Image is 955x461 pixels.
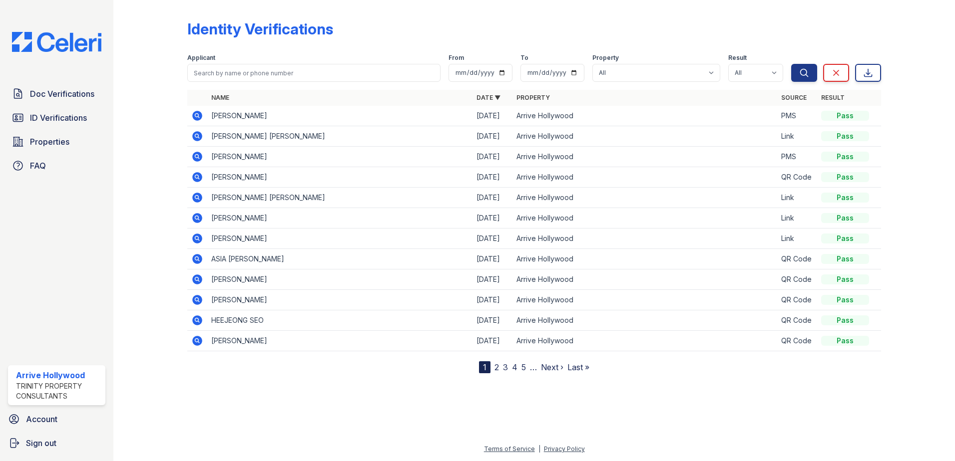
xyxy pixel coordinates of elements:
td: [DATE] [473,249,512,269]
td: [DATE] [473,331,512,351]
a: 2 [494,362,499,372]
div: Identity Verifications [187,20,333,38]
span: Doc Verifications [30,88,94,100]
td: Arrive Hollywood [512,147,778,167]
td: [PERSON_NAME] [207,290,473,310]
td: Arrive Hollywood [512,167,778,188]
td: [PERSON_NAME] [207,106,473,126]
td: QR Code [777,310,817,331]
td: PMS [777,106,817,126]
label: Property [592,54,619,62]
a: 5 [521,362,526,372]
td: ASIA [PERSON_NAME] [207,249,473,269]
td: [DATE] [473,229,512,249]
div: Pass [821,254,869,264]
img: CE_Logo_Blue-a8612792a0a2168367f1c8372b55b34899dd931a85d93a1a3d3e32e68fde9ad4.png [4,32,109,52]
label: From [449,54,464,62]
div: Pass [821,131,869,141]
a: Sign out [4,433,109,453]
label: To [520,54,528,62]
a: Name [211,94,229,101]
div: Pass [821,336,869,346]
span: Sign out [26,437,56,449]
td: [DATE] [473,208,512,229]
td: Arrive Hollywood [512,290,778,310]
td: QR Code [777,249,817,269]
div: 1 [479,361,490,373]
label: Applicant [187,54,215,62]
span: Properties [30,136,69,148]
td: [DATE] [473,269,512,290]
div: | [538,445,540,453]
td: Arrive Hollywood [512,310,778,331]
td: [PERSON_NAME] [207,147,473,167]
td: QR Code [777,331,817,351]
a: FAQ [8,156,105,176]
td: [DATE] [473,106,512,126]
td: Arrive Hollywood [512,188,778,208]
span: FAQ [30,160,46,172]
div: Pass [821,152,869,162]
a: ID Verifications [8,108,105,128]
td: [DATE] [473,147,512,167]
td: Link [777,229,817,249]
td: Arrive Hollywood [512,208,778,229]
td: [PERSON_NAME] [207,331,473,351]
a: Property [516,94,550,101]
td: [DATE] [473,310,512,331]
td: Arrive Hollywood [512,269,778,290]
a: Date ▼ [477,94,500,101]
a: Result [821,94,845,101]
a: Properties [8,132,105,152]
td: PMS [777,147,817,167]
td: HEEJEONG SEO [207,310,473,331]
div: Pass [821,213,869,223]
a: Last » [567,362,589,372]
td: [DATE] [473,167,512,188]
td: [PERSON_NAME] [207,269,473,290]
td: Arrive Hollywood [512,331,778,351]
span: … [530,361,537,373]
td: [PERSON_NAME] [207,167,473,188]
td: [DATE] [473,126,512,147]
td: Arrive Hollywood [512,249,778,269]
a: Next › [541,362,563,372]
a: Privacy Policy [544,445,585,453]
td: [PERSON_NAME] [207,229,473,249]
div: Pass [821,193,869,203]
td: [DATE] [473,290,512,310]
div: Pass [821,111,869,121]
td: Link [777,208,817,229]
div: Pass [821,274,869,284]
td: Arrive Hollywood [512,126,778,147]
td: [PERSON_NAME] [PERSON_NAME] [207,126,473,147]
a: Source [781,94,807,101]
div: Trinity Property Consultants [16,381,101,401]
a: 4 [512,362,517,372]
input: Search by name or phone number [187,64,441,82]
td: [PERSON_NAME] [207,208,473,229]
a: Doc Verifications [8,84,105,104]
div: Pass [821,233,869,243]
a: Terms of Service [484,445,535,453]
td: [DATE] [473,188,512,208]
td: QR Code [777,167,817,188]
td: QR Code [777,269,817,290]
td: QR Code [777,290,817,310]
td: [PERSON_NAME] [PERSON_NAME] [207,188,473,208]
a: 3 [503,362,508,372]
td: Link [777,126,817,147]
td: Link [777,188,817,208]
div: Pass [821,315,869,325]
div: Pass [821,295,869,305]
div: Pass [821,172,869,182]
span: Account [26,413,57,425]
td: Arrive Hollywood [512,106,778,126]
label: Result [728,54,747,62]
a: Account [4,409,109,429]
span: ID Verifications [30,112,87,124]
div: Arrive Hollywood [16,369,101,381]
td: Arrive Hollywood [512,229,778,249]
